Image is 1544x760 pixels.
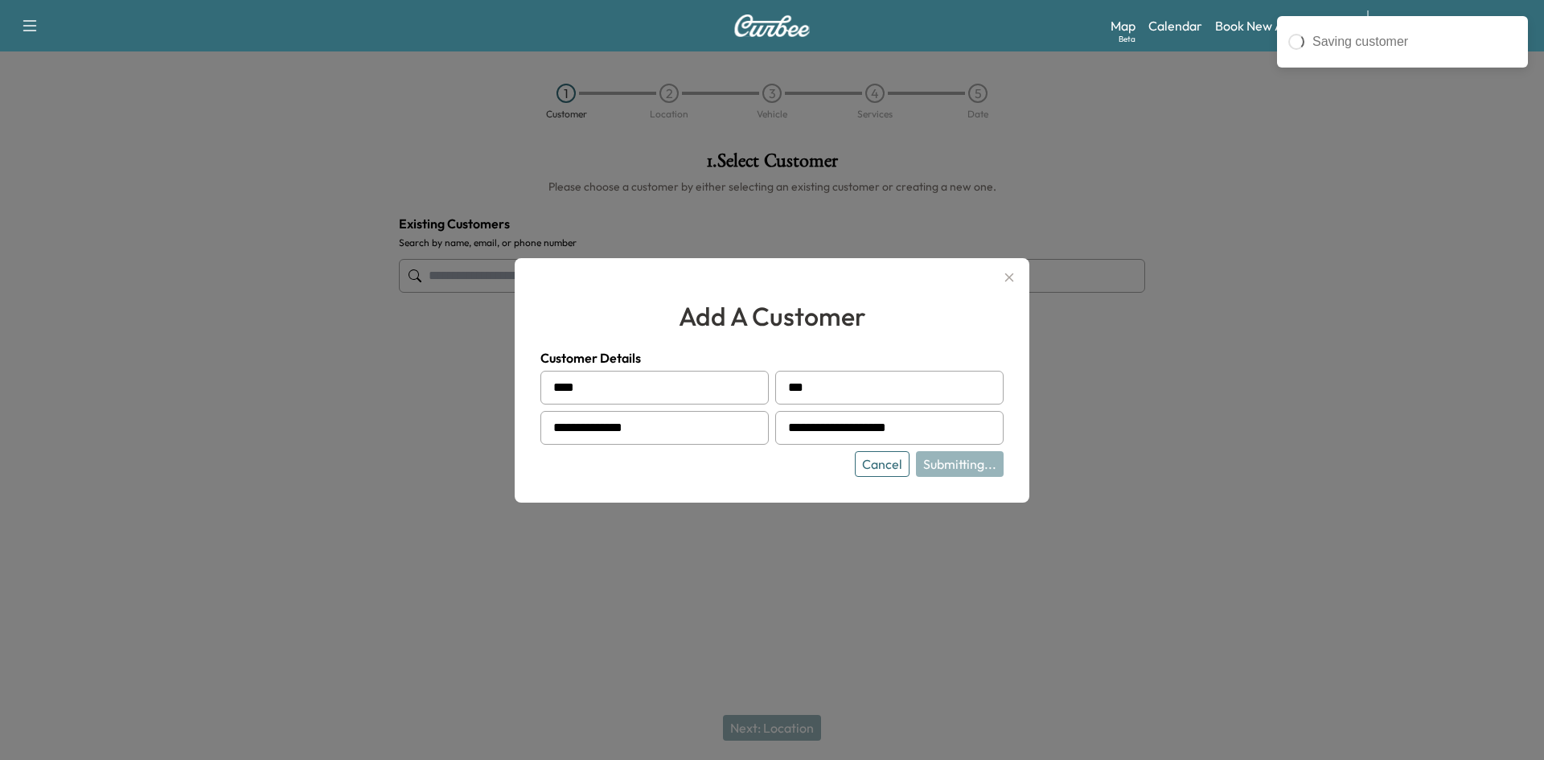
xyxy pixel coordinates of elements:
[733,14,811,37] img: Curbee Logo
[540,297,1004,335] h2: add a customer
[540,348,1004,368] h4: Customer Details
[1111,16,1135,35] a: MapBeta
[1148,16,1202,35] a: Calendar
[1119,33,1135,45] div: Beta
[1312,32,1517,51] div: Saving customer
[855,451,910,477] button: Cancel
[1215,16,1351,35] a: Book New Appointment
